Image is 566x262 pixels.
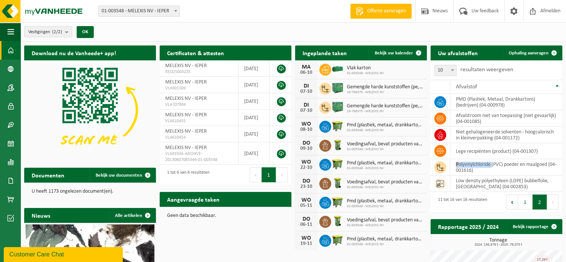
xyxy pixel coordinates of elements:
[24,60,156,160] img: Download de VHEPlus App
[165,135,233,141] span: VLA610454
[347,179,423,185] span: Voedingsafval, bevat producten van dierlijke oorsprong, onverpakt, categorie 3
[331,234,344,246] img: WB-1100-HPE-GN-50
[299,197,314,203] div: WO
[24,208,58,222] h2: Nieuws
[331,139,344,151] img: WB-0140-HPE-GN-50
[435,65,456,76] span: 10
[109,208,155,223] a: Alle artikelen
[347,122,423,128] span: Pmd (plastiek, metaal, drankkartons) (bedrijven)
[434,243,562,247] span: 2024: 136,678 t - 2025: 79,075 t
[239,142,269,165] td: [DATE]
[331,63,344,75] img: HK-XZ-20-GN-00
[456,84,477,90] span: Afvalstof
[165,102,233,108] span: VLA707904
[299,159,314,165] div: WO
[347,198,423,204] span: Pmd (plastiek, metaal, drankkartons) (bedrijven)
[299,108,314,113] div: 07-10
[347,128,423,133] span: 01-003548 - MELEXIS NV
[299,235,314,241] div: WO
[347,141,423,147] span: Voedingsafval, bevat producten van dierlijke oorsprong, onverpakt, categorie 3
[90,168,155,183] a: Bekijk uw documenten
[239,110,269,126] td: [DATE]
[299,121,314,127] div: WO
[299,146,314,151] div: 09-10
[299,89,314,94] div: 07-10
[347,71,384,76] span: 01-003548 - MELEXIS NV
[460,67,513,73] label: resultaten weergeven
[295,45,354,60] h2: Ingeplande taken
[331,158,344,170] img: WB-1100-HPE-GN-50
[98,6,180,17] span: 01-003548 - MELEXIS NV - IEPER
[450,94,562,110] td: PMD (Plastiek, Metaal, Drankkartons) (bedrijven) (04-000978)
[450,127,562,143] td: niet gehalogeneerde solventen - hoogcalorisch in kleinverpakking (04-001172)
[347,109,423,114] span: 10-766375 - MELEXIS NV
[299,70,314,75] div: 06-10
[165,85,233,91] span: VLA901509
[160,192,227,206] h2: Aangevraagde taken
[331,120,344,132] img: WB-1100-HPE-GN-50
[299,165,314,170] div: 22-10
[163,167,210,183] div: 1 tot 6 van 6 resultaten
[77,26,94,38] button: OK
[299,127,314,132] div: 08-10
[347,147,423,152] span: 01-003548 - MELEXIS NV
[24,26,72,37] button: Vestigingen(2/2)
[331,101,344,113] img: PB-HB-1400-HPE-GN-01
[24,168,72,182] h2: Documenten
[160,45,231,60] h2: Certificaten & attesten
[96,173,142,178] span: Bekijk uw documenten
[434,194,487,210] div: 11 tot 16 van 16 resultaten
[32,189,148,194] p: U heeft 1173 ongelezen document(en).
[299,83,314,89] div: DI
[450,159,562,176] td: polyvinylchloride (PVC) poeder en maalgoed (04-001616)
[533,195,547,209] button: 2
[331,82,344,94] img: PB-HB-1400-HPE-GN-01
[299,140,314,146] div: DO
[431,219,506,234] h2: Rapportage 2025 / 2024
[347,90,423,95] span: 10-766375 - MELEXIS NV
[347,223,423,228] span: 01-003548 - MELEXIS NV
[347,236,423,242] span: Pmd (plastiek, metaal, drankkartons) (bedrijven)
[518,195,533,209] button: 1
[347,166,423,171] span: 01-003548 - MELEXIS NV
[369,45,426,60] a: Bekijk uw kalender
[347,217,423,223] span: Voedingsafval, bevat producten van dierlijke oorsprong, onverpakt, categorie 3
[299,241,314,246] div: 19-11
[375,51,413,56] span: Bekijk uw kalender
[331,196,344,208] img: WB-1100-HPE-GN-50
[547,195,559,209] button: Next
[165,145,207,151] span: MELEXIS NV - IEPER
[434,65,457,76] span: 10
[262,167,276,182] button: 1
[165,79,207,85] span: MELEXIS NV - IEPER
[239,77,269,93] td: [DATE]
[165,112,207,118] span: MELEXIS NV - IEPER
[299,184,314,189] div: 23-10
[4,246,124,262] iframe: chat widget
[347,160,423,166] span: Pmd (plastiek, metaal, drankkartons) (bedrijven)
[299,102,314,108] div: DI
[239,126,269,142] td: [DATE]
[299,203,314,208] div: 05-11
[331,177,344,189] img: WB-0140-HPE-GN-50
[347,103,423,109] span: Gemengde harde kunststoffen (pe, pp en pvc), recycleerbaar (industrieel)
[165,118,233,124] span: VLA610455
[299,178,314,184] div: DO
[28,26,62,38] span: Vestigingen
[350,4,412,19] a: Offerte aanvragen
[506,195,518,209] button: Previous
[52,29,62,34] count: (2/2)
[299,64,314,70] div: MA
[347,84,423,90] span: Gemengde harde kunststoffen (pe, pp en pvc), recycleerbaar (industrieel)
[450,176,562,192] td: low density polyethyleen (LDPE) bubbelfolie, [GEOGRAPHIC_DATA] (04-002853)
[276,167,288,182] button: Next
[509,51,549,56] span: Ophaling aanvragen
[299,216,314,222] div: DO
[167,213,284,218] p: Geen data beschikbaar.
[347,204,423,209] span: 01-003548 - MELEXIS NV
[165,151,233,163] span: VLAREMA-ARCHIVE-20130607085344-01-003548
[347,65,384,71] span: Vlak karton
[99,6,179,16] span: 01-003548 - MELEXIS NV - IEPER
[165,96,207,101] span: MELEXIS NV - IEPER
